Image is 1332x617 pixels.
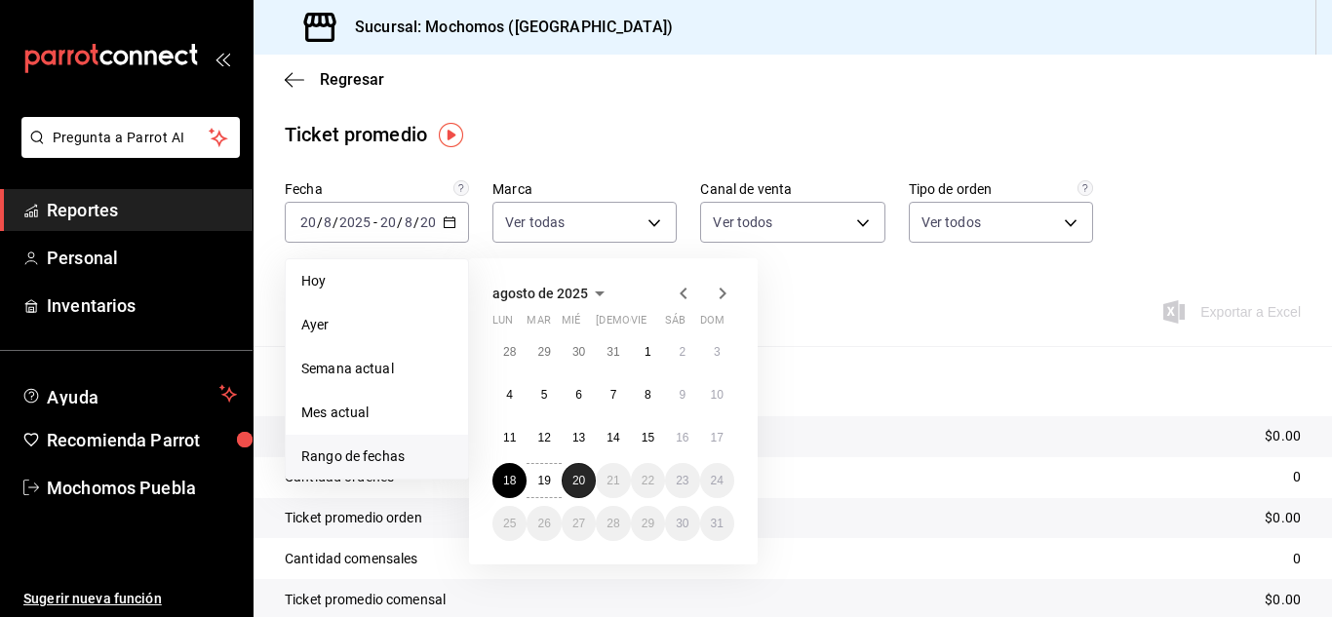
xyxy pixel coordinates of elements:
svg: Todas las órdenes contabilizan 1 comensal a excepción de órdenes de mesa con comensales obligator... [1077,180,1093,196]
svg: Información delimitada a máximo 62 días. [453,180,469,196]
button: 18 de agosto de 2025 [492,463,527,498]
span: Ayer [301,315,452,335]
div: Ticket promedio [285,120,427,149]
abbr: martes [527,314,550,334]
p: 0 [1293,549,1301,569]
abbr: 16 de agosto de 2025 [676,431,688,444]
abbr: 4 de agosto de 2025 [506,388,513,402]
button: 25 de agosto de 2025 [492,506,527,541]
abbr: 13 de agosto de 2025 [572,431,585,444]
abbr: miércoles [562,314,580,334]
button: 14 de agosto de 2025 [596,420,630,455]
abbr: 11 de agosto de 2025 [503,431,516,444]
abbr: 10 de agosto de 2025 [711,388,724,402]
span: Regresar [320,70,384,89]
button: Regresar [285,70,384,89]
p: Cantidad comensales [285,549,418,569]
button: 29 de julio de 2025 [527,334,561,369]
span: / [413,214,419,230]
abbr: 23 de agosto de 2025 [676,474,688,487]
button: 9 de agosto de 2025 [665,377,699,412]
abbr: sábado [665,314,686,334]
button: 26 de agosto de 2025 [527,506,561,541]
p: Ticket promedio comensal [285,590,446,610]
span: Ver todas [505,212,565,232]
p: $0.00 [1265,508,1301,528]
span: Personal [47,245,237,271]
button: 13 de agosto de 2025 [562,420,596,455]
abbr: 30 de julio de 2025 [572,345,585,359]
abbr: 3 de agosto de 2025 [714,345,721,359]
abbr: 19 de agosto de 2025 [537,474,550,487]
input: -- [299,214,317,230]
input: ---- [338,214,372,230]
abbr: domingo [700,314,725,334]
p: $0.00 [1265,426,1301,446]
abbr: 30 de agosto de 2025 [676,517,688,530]
abbr: viernes [631,314,646,334]
abbr: 29 de agosto de 2025 [642,517,654,530]
abbr: 26 de agosto de 2025 [537,517,550,530]
span: Sugerir nueva función [23,589,237,609]
abbr: 29 de julio de 2025 [537,345,550,359]
span: Ver todos [713,212,772,232]
button: 3 de agosto de 2025 [700,334,734,369]
button: 17 de agosto de 2025 [700,420,734,455]
abbr: 18 de agosto de 2025 [503,474,516,487]
span: / [397,214,403,230]
label: Marca [492,182,677,196]
p: $0.00 [1265,590,1301,610]
button: 24 de agosto de 2025 [700,463,734,498]
abbr: 20 de agosto de 2025 [572,474,585,487]
abbr: 14 de agosto de 2025 [607,431,619,444]
abbr: 24 de agosto de 2025 [711,474,724,487]
abbr: 25 de agosto de 2025 [503,517,516,530]
abbr: 6 de agosto de 2025 [575,388,582,402]
abbr: 21 de agosto de 2025 [607,474,619,487]
abbr: 7 de agosto de 2025 [610,388,617,402]
button: agosto de 2025 [492,282,611,305]
span: Mes actual [301,403,452,423]
abbr: 15 de agosto de 2025 [642,431,654,444]
button: 23 de agosto de 2025 [665,463,699,498]
button: 31 de agosto de 2025 [700,506,734,541]
button: open_drawer_menu [215,51,230,66]
button: 11 de agosto de 2025 [492,420,527,455]
span: agosto de 2025 [492,286,588,301]
button: 16 de agosto de 2025 [665,420,699,455]
abbr: 27 de agosto de 2025 [572,517,585,530]
button: 28 de julio de 2025 [492,334,527,369]
span: / [317,214,323,230]
abbr: 9 de agosto de 2025 [679,388,686,402]
span: Inventarios [47,292,237,319]
abbr: 28 de julio de 2025 [503,345,516,359]
span: Ver todos [921,212,981,232]
span: - [373,214,377,230]
input: ---- [419,214,452,230]
span: Semana actual [301,359,452,379]
input: -- [404,214,413,230]
label: Fecha [285,182,469,196]
span: Reportes [47,197,237,223]
abbr: 12 de agosto de 2025 [537,431,550,444]
button: 10 de agosto de 2025 [700,377,734,412]
span: Hoy [301,271,452,291]
abbr: 1 de agosto de 2025 [645,345,651,359]
button: 12 de agosto de 2025 [527,420,561,455]
input: -- [379,214,397,230]
abbr: 8 de agosto de 2025 [645,388,651,402]
button: 29 de agosto de 2025 [631,506,665,541]
button: 28 de agosto de 2025 [596,506,630,541]
img: Tooltip marker [439,123,463,147]
abbr: 28 de agosto de 2025 [607,517,619,530]
input: -- [323,214,333,230]
button: 30 de julio de 2025 [562,334,596,369]
p: 0 [1293,467,1301,487]
h3: Sucursal: Mochomos ([GEOGRAPHIC_DATA]) [339,16,673,39]
abbr: jueves [596,314,711,334]
button: 31 de julio de 2025 [596,334,630,369]
button: 27 de agosto de 2025 [562,506,596,541]
abbr: 2 de agosto de 2025 [679,345,686,359]
span: Rango de fechas [301,446,452,467]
